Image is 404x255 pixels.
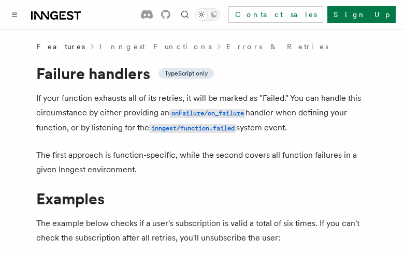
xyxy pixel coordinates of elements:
code: inngest/function.failed [149,124,236,133]
p: If your function exhausts all of its retries, it will be marked as "Failed." You can handle this ... [36,91,368,136]
code: onFailure/on_failure [169,109,246,118]
a: Inngest Functions [99,41,212,52]
a: Contact sales [228,6,323,23]
button: Toggle dark mode [195,8,220,21]
p: The example below checks if a user's subscription is valid a total of six times. If you can't che... [36,216,368,245]
a: inngest/function.failed [149,123,236,132]
span: TypeScript only [165,69,208,78]
a: Errors & Retries [226,41,328,52]
button: Toggle navigation [8,8,21,21]
button: Find something... [179,8,191,21]
a: onFailure/on_failure [169,108,246,117]
p: The first approach is function-specific, while the second covers all function failures in a given... [36,148,368,177]
span: Features [36,41,85,52]
h1: Failure handlers [36,64,368,83]
h1: Examples [36,189,368,208]
a: Sign Up [327,6,396,23]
